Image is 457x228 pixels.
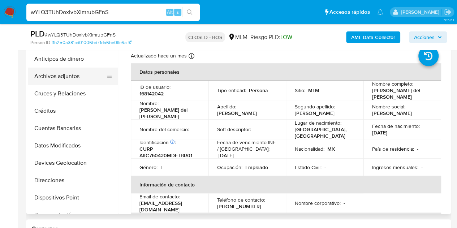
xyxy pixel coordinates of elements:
[421,164,423,171] p: -
[139,193,180,200] p: Email de contacto :
[372,103,405,110] p: Nombre social :
[45,31,116,38] span: # wYLQ3TUhDoxIvbXlmrubGFnS
[327,146,335,152] p: MX
[192,126,193,133] p: -
[217,203,261,210] p: [PHONE_NUMBER]
[254,126,255,133] p: -
[28,172,118,189] button: Direcciones
[372,146,414,152] p: País de residencia :
[28,120,118,137] button: Cuentas Bancarias
[28,85,118,102] button: Cruces y Relaciones
[217,103,236,110] p: Apellido :
[308,87,319,94] p: MLM
[444,8,452,16] a: Salir
[294,146,324,152] p: Nacionalidad :
[280,33,292,41] span: LOW
[139,126,189,133] p: Nombre del comercio :
[139,164,158,171] p: Género :
[324,164,325,171] p: -
[329,8,370,16] span: Accesos rápidos
[52,39,132,46] a: f1b250a381cd01006bd71da6be0ffc6a
[372,87,430,100] p: [PERSON_NAME] del [PERSON_NAME]
[139,139,176,146] p: Identificación :
[139,107,197,120] p: [PERSON_NAME] del [PERSON_NAME]
[217,126,251,133] p: Soft descriptor :
[139,90,164,97] p: 168142042
[167,9,173,16] span: Alt
[217,197,265,203] p: Teléfono de contacto :
[139,146,197,159] p: CURP AIIC760420MDFTBR01
[28,68,112,85] button: Archivos adjuntos
[249,87,268,94] p: Persona
[294,200,340,206] p: Nombre corporativo :
[372,123,420,129] p: Fecha de nacimiento :
[28,154,118,172] button: Devices Geolocation
[217,164,242,171] p: Ocupación :
[28,189,118,206] button: Dispositivos Point
[30,39,50,46] b: Person ID
[139,84,171,90] p: ID de usuario :
[377,9,383,15] a: Notificaciones
[409,31,447,43] button: Acciones
[351,31,395,43] b: AML Data Collector
[217,110,257,116] p: [PERSON_NAME]
[294,103,335,110] p: Segundo apellido :
[177,9,179,16] span: s
[185,32,225,42] p: CLOSED - ROS
[28,137,118,154] button: Datos Modificados
[28,50,118,68] button: Anticipos de dinero
[217,139,277,152] p: Fecha de vencimiento INE / [GEOGRAPHIC_DATA] :
[182,7,197,17] button: search-icon
[26,8,200,17] input: Buscar usuario o caso...
[294,110,334,116] p: [PERSON_NAME]
[139,100,159,107] p: Nombre :
[294,120,341,126] p: Lugar de nacimiento :
[294,87,305,94] p: Sitio :
[294,164,321,171] p: Estado Civil :
[160,164,163,171] p: F
[131,52,187,59] p: Actualizado hace un mes
[372,110,412,116] p: [PERSON_NAME]
[250,33,292,41] span: Riesgo PLD:
[219,152,234,159] p: [DATE]
[131,176,441,193] th: Información de contacto
[372,164,418,171] p: Ingresos mensuales :
[139,200,197,213] p: [EMAIL_ADDRESS][DOMAIN_NAME]
[343,200,345,206] p: -
[443,17,453,23] span: 3.152.1
[417,146,418,152] p: -
[28,206,118,224] button: Documentación
[217,87,246,94] p: Tipo entidad :
[414,31,435,43] span: Acciones
[30,28,45,39] b: PLD
[245,164,268,171] p: Empleado
[346,31,400,43] button: AML Data Collector
[131,63,441,81] th: Datos personales
[28,102,118,120] button: Créditos
[294,126,352,139] p: [GEOGRAPHIC_DATA], [GEOGRAPHIC_DATA]
[228,33,247,41] div: MLM
[401,9,441,16] p: adriana.camarilloduran@mercadolibre.com.mx
[372,81,413,87] p: Nombre completo :
[372,129,387,136] p: [DATE]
